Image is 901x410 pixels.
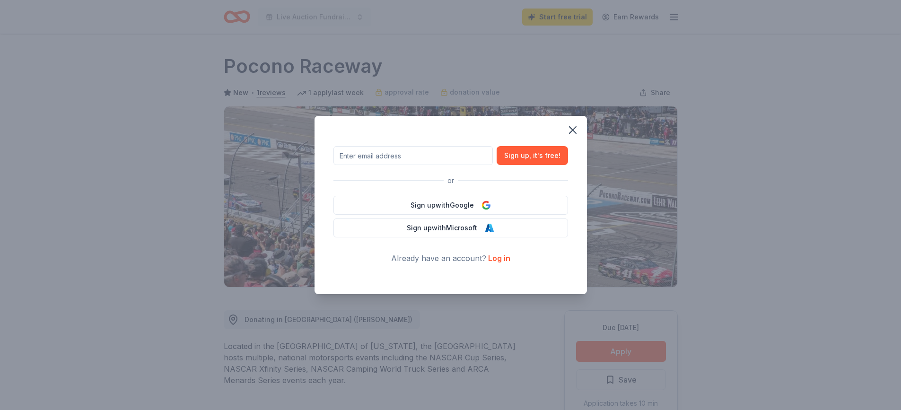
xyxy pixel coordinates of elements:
a: Log in [488,253,510,263]
button: Sign upwithGoogle [333,196,568,215]
span: Already have an account? [391,253,486,263]
button: Sign upwithMicrosoft [333,218,568,237]
img: Microsoft Logo [485,223,494,233]
input: Enter email address [333,146,493,165]
span: , it ' s free! [529,150,560,161]
span: or [444,175,458,186]
img: Google Logo [481,201,491,210]
button: Sign up, it's free! [497,146,568,165]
